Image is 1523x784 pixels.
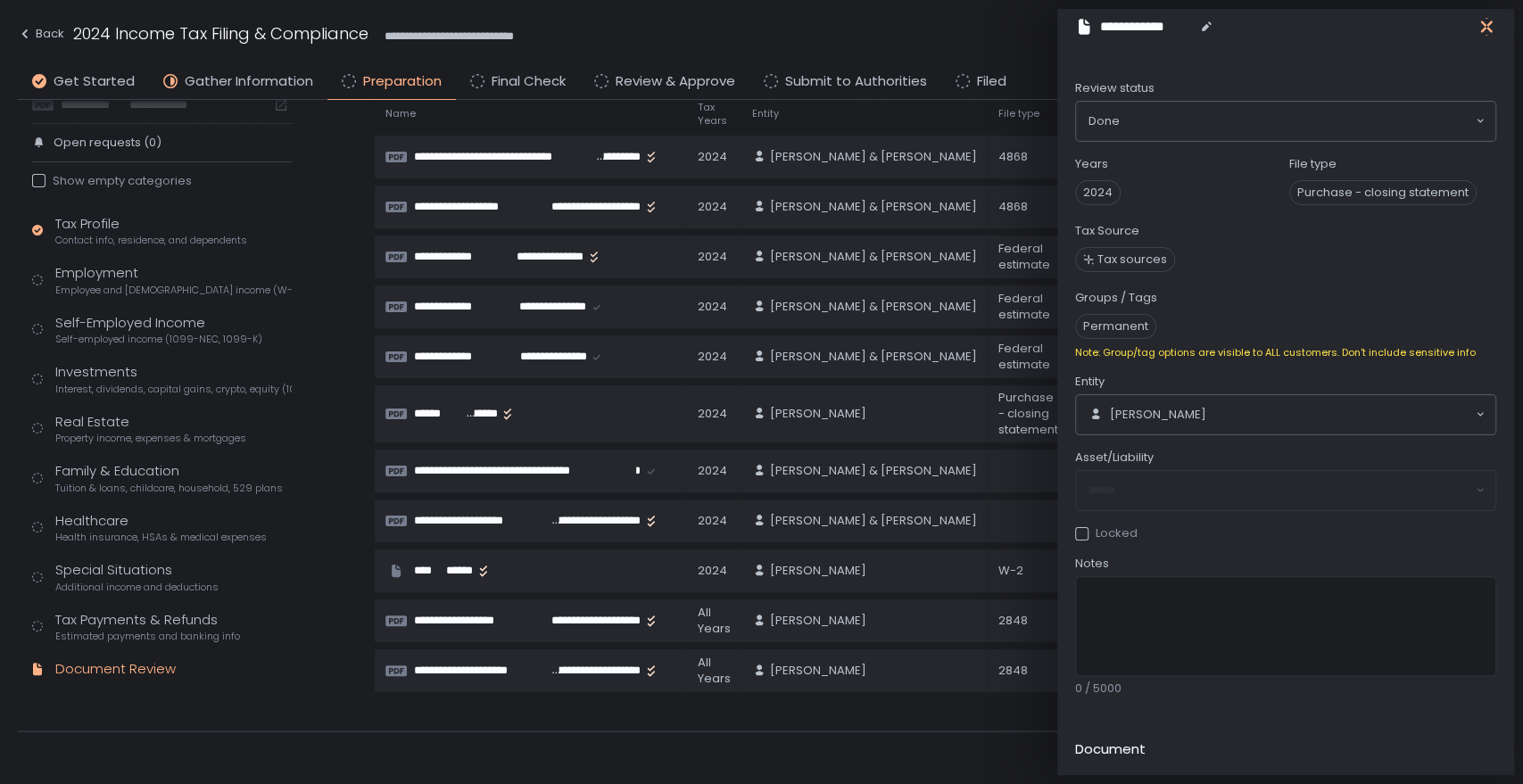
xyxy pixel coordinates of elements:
div: Tax Payments & Refunds [55,610,240,644]
span: Get Started [54,71,135,92]
span: Submit to Authorities [785,71,927,92]
div: Document Review [55,659,176,680]
span: Review status [1075,80,1155,96]
span: Entity [752,107,779,120]
div: Self-Employed Income [55,313,262,347]
div: Employment [55,263,292,297]
span: [PERSON_NAME] & [PERSON_NAME] [770,149,977,165]
span: Final Check [492,71,566,92]
h1: 2024 Income Tax Filing & Compliance [73,21,368,45]
div: Back [18,23,64,45]
div: Last year's filed returns [32,75,292,112]
span: Filed [977,71,1006,92]
label: Groups / Tags [1075,290,1157,306]
div: Investments [55,362,292,396]
span: Review & Approve [616,71,735,92]
span: Tax Years [698,101,731,128]
button: Back [18,21,64,51]
span: [PERSON_NAME] & [PERSON_NAME] [770,349,977,365]
div: Note: Group/tag options are visible to ALL customers. Don't include sensitive info [1075,346,1496,359]
div: Special Situations [55,560,219,594]
label: Years [1075,156,1108,172]
span: Preparation [363,71,442,92]
span: [PERSON_NAME] [770,406,866,422]
span: Permanent [1075,314,1156,339]
span: Gather Information [185,71,313,92]
span: 2024 [1075,180,1121,205]
span: [PERSON_NAME] & [PERSON_NAME] [770,463,977,479]
span: Health insurance, HSAs & medical expenses [55,531,267,544]
div: Healthcare [55,511,267,545]
span: [PERSON_NAME] & [PERSON_NAME] [770,249,977,265]
span: Tuition & loans, childcare, household, 529 plans [55,482,283,495]
input: Search for option [1206,406,1474,424]
span: Self-employed income (1099-NEC, 1099-K) [55,333,262,346]
span: [PERSON_NAME] [1110,407,1206,423]
span: [PERSON_NAME] & [PERSON_NAME] [770,299,977,315]
div: Real Estate [55,412,246,446]
span: File type [998,107,1039,120]
span: Asset/Liability [1075,450,1154,466]
span: Interest, dividends, capital gains, crypto, equity (1099s, K-1s) [55,383,292,396]
span: Notes [1075,556,1109,572]
div: 0 / 5000 [1075,681,1496,697]
span: Property income, expenses & mortgages [55,432,246,445]
span: Purchase - closing statement [1289,180,1477,205]
label: File type [1289,156,1337,172]
span: Additional income and deductions [55,581,219,594]
span: Estimated payments and banking info [55,630,240,643]
span: [PERSON_NAME] & [PERSON_NAME] [770,513,977,529]
div: Tax Profile [55,214,247,248]
span: [PERSON_NAME] & [PERSON_NAME] [770,199,977,215]
div: Search for option [1076,102,1495,141]
div: Search for option [1076,395,1495,434]
h2: Document [1075,739,1146,760]
span: [PERSON_NAME] [770,613,866,629]
label: Tax Source [1075,223,1139,239]
span: Entity [1075,374,1105,390]
span: Open requests (0) [54,135,161,151]
span: Name [385,107,416,120]
span: [PERSON_NAME] [770,563,866,579]
input: Search for option [1120,112,1474,130]
span: [PERSON_NAME] [770,663,866,679]
div: Family & Education [55,461,283,495]
span: Contact info, residence, and dependents [55,234,247,247]
span: Tax sources [1097,252,1167,268]
span: Done [1088,112,1120,130]
span: Employee and [DEMOGRAPHIC_DATA] income (W-2s) [55,284,292,297]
